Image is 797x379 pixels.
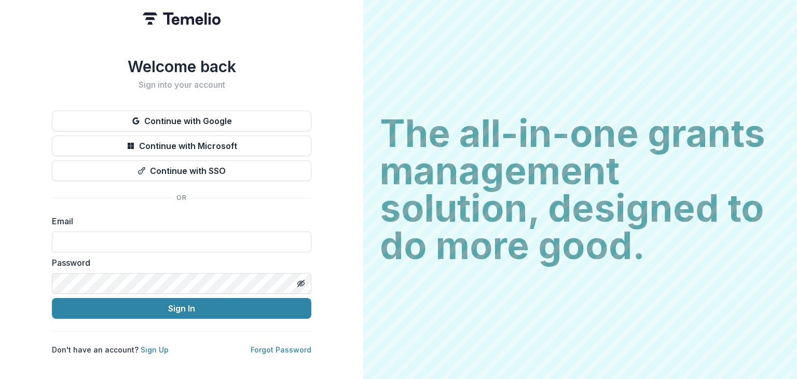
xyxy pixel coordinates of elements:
button: Continue with Google [52,111,311,131]
h1: Welcome back [52,57,311,76]
button: Continue with Microsoft [52,136,311,156]
button: Toggle password visibility [293,275,309,292]
button: Sign In [52,298,311,319]
label: Password [52,256,305,269]
h2: Sign into your account [52,80,311,90]
a: Forgot Password [251,345,311,354]
p: Don't have an account? [52,344,169,355]
a: Sign Up [141,345,169,354]
label: Email [52,215,305,227]
img: Temelio [143,12,221,25]
button: Continue with SSO [52,160,311,181]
